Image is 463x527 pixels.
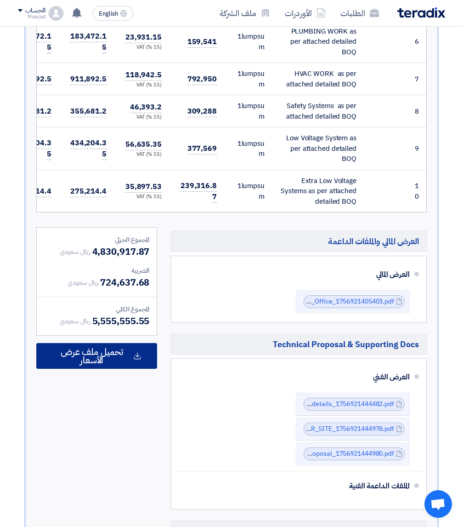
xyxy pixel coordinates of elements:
[224,95,272,127] td: lumpsum
[212,2,277,24] a: ملف الشركة
[412,127,426,170] td: 9
[224,170,272,212] td: lumpsum
[130,102,162,113] span: 46,393.2
[276,399,394,409] a: Foundation_details_1756921444482.pdf
[187,106,217,117] span: 309,288
[121,81,162,89] div: (15 %) VAT
[68,278,98,287] span: ريال سعودي
[273,339,419,349] span: Technical Proposal & Supporting Docs
[277,2,333,24] a: الأوردرات
[70,74,107,85] span: 911,892.5
[121,114,162,121] div: (15 %) VAT
[328,236,419,246] span: العرض المالي والملفات الداعمة
[121,193,162,201] div: (15 %) VAT
[424,490,452,518] a: Open chat
[412,95,426,127] td: 8
[92,314,150,328] span: 5,555,555.55
[412,63,426,95] td: 7
[237,181,242,191] span: 1
[125,32,162,43] span: 23,931.15
[25,7,45,15] div: الحساب
[333,2,386,24] a: الطلبات
[224,20,272,63] td: lumpsum
[181,180,217,203] span: 239,316.87
[70,186,107,197] span: 275,214.4
[121,44,162,52] div: (15 %) VAT
[44,304,149,314] div: المجموع الكلي
[279,133,356,164] div: Low Voltage System as per attached detailed BOQ
[44,235,149,245] div: المجموع الجزئي
[125,69,162,81] span: 118,942.5
[224,127,272,170] td: lumpsum
[93,6,133,21] button: English
[237,31,242,41] span: 1
[279,176,356,207] div: Extra Low Voltage Systems as per attached detailed BOQ
[190,263,410,286] div: العرض المالي
[279,101,356,121] div: Safety Systems as per attached detailed BOQ
[60,316,90,326] span: ريال سعودي
[222,297,394,306] a: Cenomi_Quotation__Dammam_Office_1756921405403.pdf
[187,36,217,48] span: 159,541
[279,69,356,89] div: HVAC WORK as per attached detailed BOQ
[237,138,242,149] span: 1
[237,69,242,79] span: 1
[224,63,272,95] td: lumpsum
[121,151,162,159] div: (15 %) VAT
[70,31,107,53] span: 183,472.15
[44,266,149,275] div: الضريبة
[190,366,410,388] div: العرض الفني
[70,137,107,160] span: 434,204.35
[190,475,410,497] div: الملفات الداعمة الفنية
[125,181,162,193] span: 35,897.53
[412,20,426,63] td: 6
[99,11,118,17] span: English
[49,6,63,21] img: profile_test.png
[187,74,217,85] span: 792,950
[412,170,426,212] td: 10
[397,7,445,18] img: Teradix logo
[70,106,107,117] span: 355,681.2
[187,143,217,155] span: 377,569
[18,14,45,19] div: Moayad
[60,247,90,257] span: ريال سعودي
[237,101,242,111] span: 1
[279,26,356,57] div: PLUMBING WORK as per attached detailed BOQ
[92,245,150,258] span: 4,830,917.87
[52,348,131,364] span: تحميل ملف عرض الأسعار
[125,139,162,150] span: 56,635.35
[100,275,149,289] span: 724,637.68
